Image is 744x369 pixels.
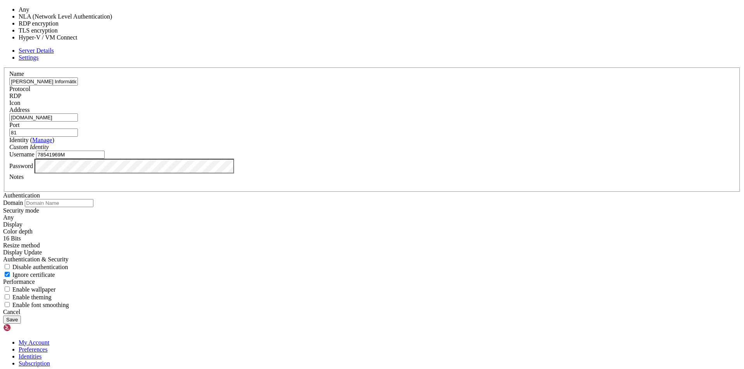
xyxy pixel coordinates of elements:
[3,249,741,256] div: Display Update
[5,294,10,299] input: Enable theming
[12,286,56,293] span: Enable wallpaper
[19,360,50,367] a: Subscription
[3,249,42,256] span: Display Update
[3,214,741,221] div: Any
[9,151,34,158] label: Username
[9,144,49,150] i: Custom Identity
[3,286,56,293] label: If set to true, enables rendering of the desktop wallpaper. By default, wallpaper will be disable...
[9,113,78,122] input: Host Name or IP
[3,214,14,221] span: Any
[3,324,48,331] img: Shellngn
[12,302,69,308] span: Enable font smoothing
[19,6,115,13] li: Any
[9,122,20,128] label: Port
[3,235,21,242] span: 16 Bits
[19,34,115,41] li: Hyper-V / VM Connect
[19,47,54,54] a: Server Details
[9,173,24,180] label: Notes
[25,199,93,207] input: Domain Name
[9,70,24,77] label: Name
[3,309,741,316] div: Cancel
[3,207,39,214] label: Security mode
[3,199,23,206] label: Domain
[5,287,10,292] input: Enable wallpaper
[3,242,40,249] label: Display Update channel added with RDP 8.1 to signal the server when the client display size has c...
[9,77,78,86] input: Server Name
[5,264,10,269] input: Disable authentication
[3,294,52,300] label: If set to true, enables use of theming of windows and controls.
[19,339,50,346] a: My Account
[36,151,105,159] input: Login Username
[9,93,21,99] span: RDP
[9,106,29,113] label: Address
[5,272,10,277] input: Ignore certificate
[32,137,52,143] a: Manage
[9,129,78,137] input: Port Number
[12,271,55,278] span: Ignore certificate
[3,271,55,278] label: If set to true, the certificate returned by the server will be ignored, even if that certificate ...
[30,137,54,143] span: ( )
[9,144,735,151] div: Custom Identity
[9,86,30,92] label: Protocol
[3,278,35,285] label: Performance
[3,264,68,270] label: If set to true, authentication will be disabled. Note that this refers to authentication that tak...
[3,221,22,228] label: Display
[3,228,33,235] label: The color depth to request, in bits-per-pixel.
[12,294,52,300] span: Enable theming
[9,162,33,169] label: Password
[12,264,68,270] span: Disable authentication
[19,54,39,61] a: Settings
[19,353,42,360] a: Identities
[19,27,115,34] li: TLS encryption
[9,93,735,100] div: RDP
[19,346,48,353] a: Preferences
[9,100,20,106] label: Icon
[19,13,115,20] li: NLA (Network Level Authentication)
[3,302,69,308] label: If set to true, text will be rendered with smooth edges. Text over RDP is rendered with rough edg...
[19,20,115,27] li: RDP encryption
[9,137,54,143] label: Identity
[3,235,741,242] div: 16 Bits
[5,302,10,307] input: Enable font smoothing
[3,192,40,199] label: Authentication
[3,316,21,324] button: Save
[3,256,69,263] label: Authentication & Security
